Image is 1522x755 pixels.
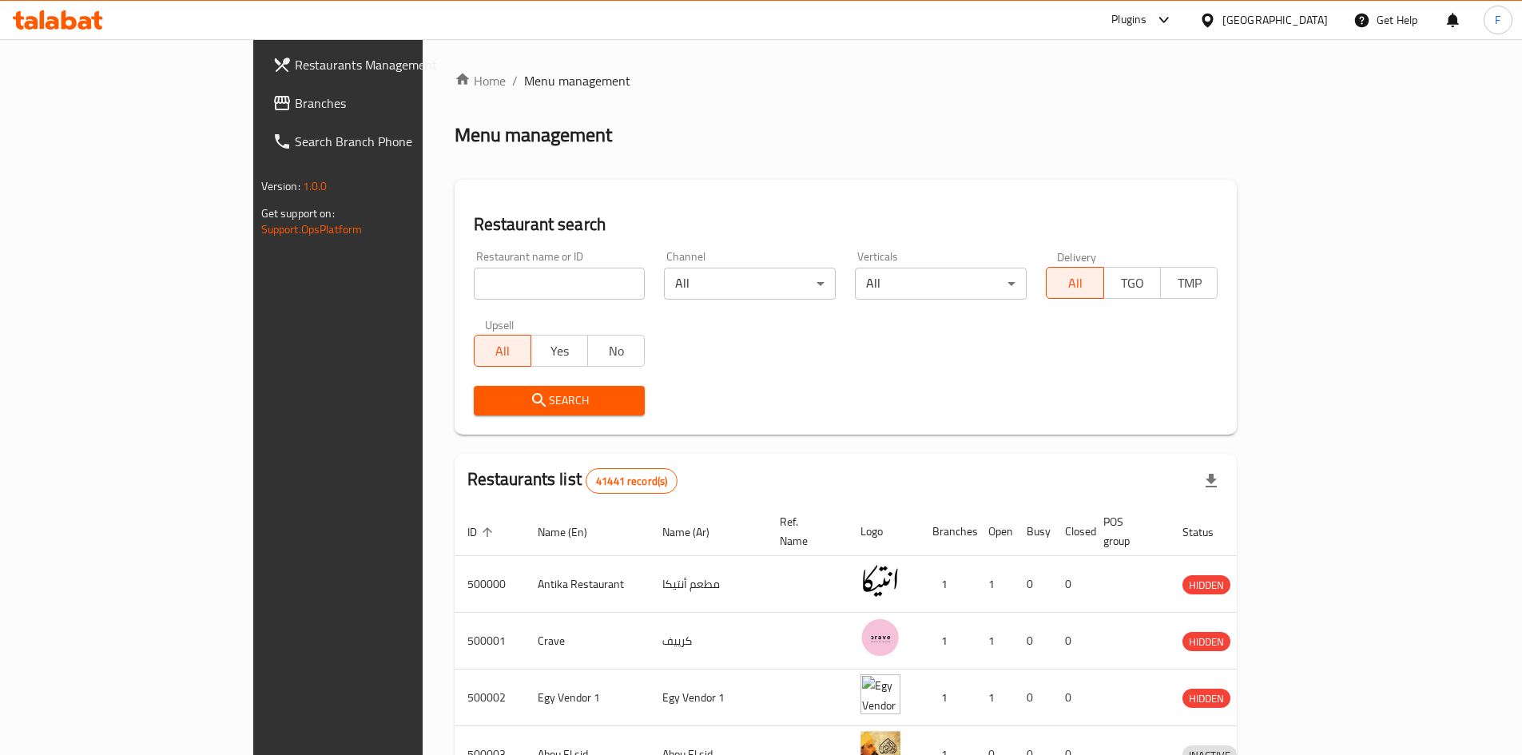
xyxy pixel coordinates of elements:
input: Search for restaurant name or ID.. [474,268,646,300]
td: 0 [1014,556,1052,613]
span: HIDDEN [1182,689,1230,708]
td: Antika Restaurant [525,556,650,613]
span: Search Branch Phone [295,132,495,151]
h2: Restaurant search [474,213,1218,236]
button: TGO [1103,267,1161,299]
button: All [474,335,531,367]
span: POS group [1103,512,1150,550]
td: Egy Vendor 1 [525,670,650,726]
td: 0 [1052,670,1091,726]
td: 1 [976,670,1014,726]
div: Plugins [1111,10,1146,30]
span: Yes [538,340,582,363]
span: F [1495,11,1500,29]
th: Branches [920,507,976,556]
span: Search [487,391,633,411]
td: 1 [976,556,1014,613]
td: مطعم أنتيكا [650,556,767,613]
div: HIDDEN [1182,575,1230,594]
label: Delivery [1057,251,1097,262]
button: Yes [531,335,588,367]
td: 1 [976,613,1014,670]
th: Logo [848,507,920,556]
span: No [594,340,638,363]
th: Busy [1014,507,1052,556]
img: Crave [860,618,900,658]
span: Ref. Name [780,512,829,550]
button: All [1046,267,1103,299]
button: No [587,335,645,367]
span: 1.0.0 [303,176,328,197]
div: Total records count [586,468,678,494]
th: Open [976,507,1014,556]
td: 0 [1052,613,1091,670]
div: HIDDEN [1182,632,1230,651]
button: Search [474,386,646,415]
td: 0 [1052,556,1091,613]
span: ID [467,523,498,542]
span: All [1053,272,1097,295]
li: / [512,71,518,90]
img: Egy Vendor 1 [860,674,900,714]
div: All [664,268,836,300]
div: [GEOGRAPHIC_DATA] [1222,11,1328,29]
span: Status [1182,523,1234,542]
td: كرييف [650,613,767,670]
span: Version: [261,176,300,197]
span: Get support on: [261,203,335,224]
td: Crave [525,613,650,670]
span: HIDDEN [1182,633,1230,651]
td: 1 [920,670,976,726]
div: Export file [1192,462,1230,500]
span: Name (Ar) [662,523,730,542]
a: Support.OpsPlatform [261,219,363,240]
h2: Menu management [455,122,612,148]
div: HIDDEN [1182,689,1230,708]
span: Menu management [524,71,630,90]
span: TMP [1167,272,1211,295]
span: Restaurants Management [295,55,495,74]
a: Branches [260,84,507,122]
td: 1 [920,556,976,613]
span: 41441 record(s) [586,474,677,489]
span: Name (En) [538,523,608,542]
nav: breadcrumb [455,71,1238,90]
span: Branches [295,93,495,113]
span: All [481,340,525,363]
img: Antika Restaurant [860,561,900,601]
span: HIDDEN [1182,576,1230,594]
span: TGO [1111,272,1154,295]
h2: Restaurants list [467,467,678,494]
button: TMP [1160,267,1218,299]
td: Egy Vendor 1 [650,670,767,726]
a: Search Branch Phone [260,122,507,161]
th: Closed [1052,507,1091,556]
td: 0 [1014,613,1052,670]
div: All [855,268,1027,300]
td: 1 [920,613,976,670]
label: Upsell [485,319,515,330]
td: 0 [1014,670,1052,726]
a: Restaurants Management [260,46,507,84]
